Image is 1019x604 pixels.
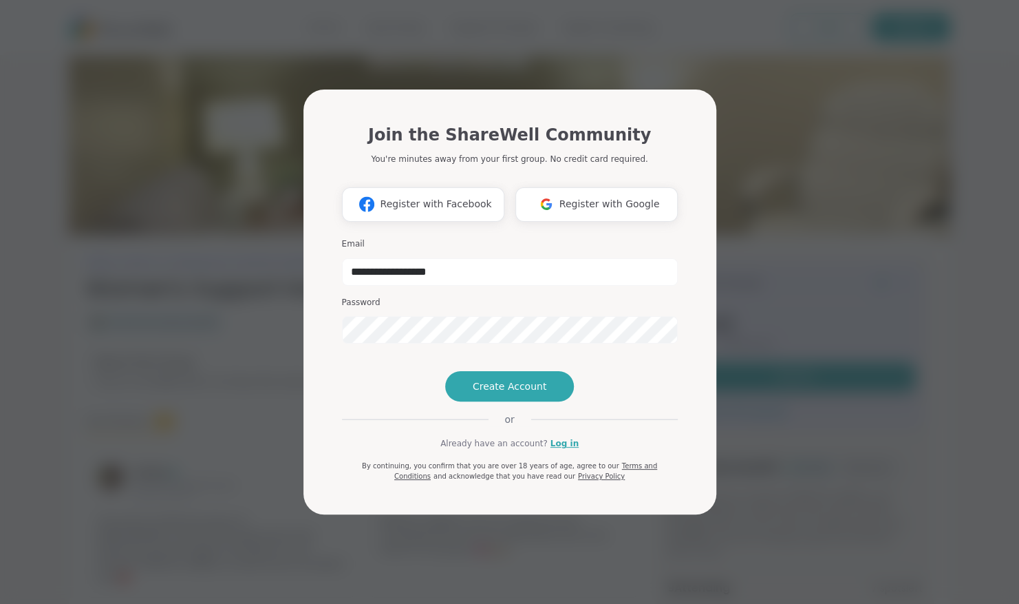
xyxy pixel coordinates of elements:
a: Log in [550,437,579,450]
span: Register with Facebook [380,197,491,211]
h3: Email [342,238,678,250]
p: You're minutes away from your first group. No credit card required. [371,153,647,165]
span: By continuing, you confirm that you are over 18 years of age, agree to our [362,462,619,470]
h3: Password [342,297,678,309]
span: Already have an account? [440,437,548,450]
button: Register with Google [515,187,678,222]
h1: Join the ShareWell Community [368,123,651,147]
span: Create Account [473,379,547,393]
span: and acknowledge that you have read our [433,472,575,480]
span: or [488,413,530,426]
img: ShareWell Logomark [354,191,380,217]
button: Create Account [445,371,575,402]
span: Register with Google [559,197,660,211]
a: Privacy Policy [578,472,625,480]
img: ShareWell Logomark [533,191,559,217]
button: Register with Facebook [342,187,504,222]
